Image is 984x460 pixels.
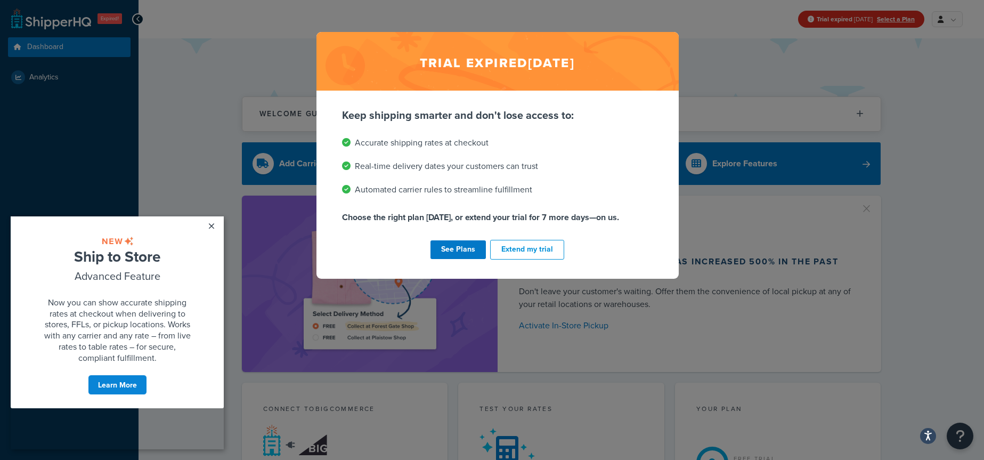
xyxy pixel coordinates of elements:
[342,182,653,197] li: Automated carrier rules to streamline fulfillment
[342,159,653,174] li: Real-time delivery dates your customers can trust
[316,32,679,91] h2: Trial expired [DATE]
[64,52,150,67] span: Advanced Feature
[490,240,564,260] button: Extend my trial
[342,135,653,150] li: Accurate shipping rates at checkout
[63,29,150,51] span: Ship to Store
[430,240,486,259] a: See Plans
[342,108,653,123] p: Keep shipping smarter and don't lose access to:
[77,158,136,179] a: Learn More
[34,80,180,147] span: Now you can show accurate shipping rates at checkout when delivering to stores, FFLs, or pickup l...
[342,210,653,225] p: Choose the right plan [DATE], or extend your trial for 7 more days—on us.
